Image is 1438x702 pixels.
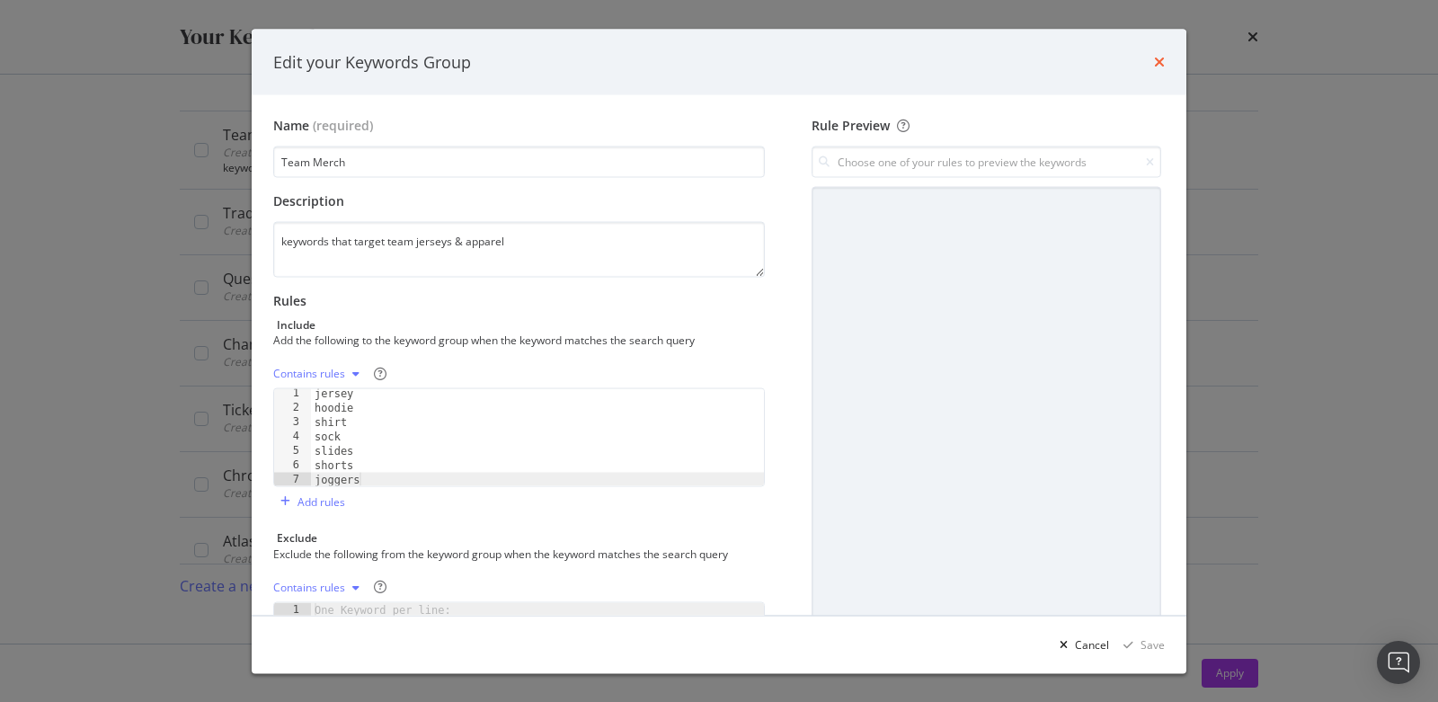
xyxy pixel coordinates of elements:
div: times [1154,50,1165,74]
div: Exclude [277,530,317,546]
div: modal [252,29,1186,673]
div: Add the following to the keyword group when the keyword matches the search query [273,333,761,348]
div: Description [273,192,765,210]
textarea: keywords that target team jerseys & apparel [273,222,765,278]
button: Save [1116,630,1165,659]
button: Contains rules [273,573,367,601]
div: 1 [274,602,311,617]
div: 6 [274,458,311,473]
div: Save [1141,636,1165,652]
div: Include [277,317,315,333]
div: Open Intercom Messenger [1377,641,1420,684]
button: Cancel [1052,630,1109,659]
div: Cancel [1075,636,1109,652]
input: Choose one of your rules to preview the keywords [812,147,1161,178]
div: Add rules [297,493,345,509]
span: (required) [313,117,373,135]
div: Exclude the following from the keyword group when the keyword matches the search query [273,546,761,561]
div: Edit your Keywords Group [273,50,471,74]
div: 1 [274,387,311,401]
div: Contains rules [273,582,345,592]
div: Contains rules [273,369,345,379]
input: Enter a name [273,147,765,178]
button: Contains rules [273,360,367,388]
div: 2 [274,401,311,415]
button: Add rules [273,487,345,516]
div: Rule Preview [812,117,1161,135]
div: Name [273,117,309,135]
div: 5 [274,444,311,458]
div: 4 [274,430,311,444]
div: One Keyword per line: Keyword 1 Keyword 2 Keyword 3 [311,602,461,660]
div: 3 [274,415,311,430]
div: Rules [273,292,765,310]
div: 7 [274,473,311,487]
